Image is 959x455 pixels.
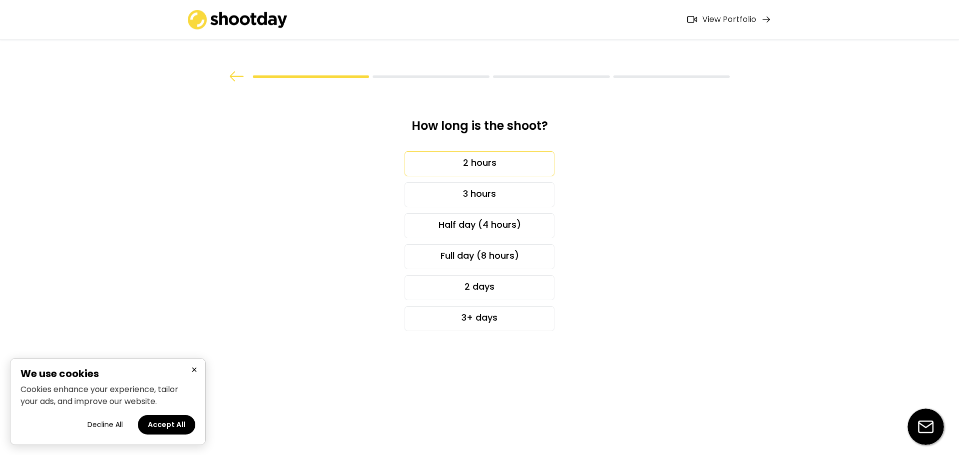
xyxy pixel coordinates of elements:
[188,364,200,376] button: Close cookie banner
[702,14,756,25] div: View Portfolio
[908,409,944,445] img: email-icon%20%281%29.svg
[405,182,554,207] div: 3 hours
[405,213,554,238] div: Half day (4 hours)
[20,369,195,379] h2: We use cookies
[77,415,133,435] button: Decline all cookies
[344,118,615,141] div: How long is the shoot?
[229,71,244,81] img: arrow%20back.svg
[405,275,554,300] div: 2 days
[188,10,288,29] img: shootday_logo.png
[405,151,554,176] div: 2 hours
[138,415,195,435] button: Accept all cookies
[405,306,554,331] div: 3+ days
[405,244,554,269] div: Full day (8 hours)
[20,384,195,408] p: Cookies enhance your experience, tailor your ads, and improve our website.
[687,16,697,23] img: Icon%20feather-video%402x.png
